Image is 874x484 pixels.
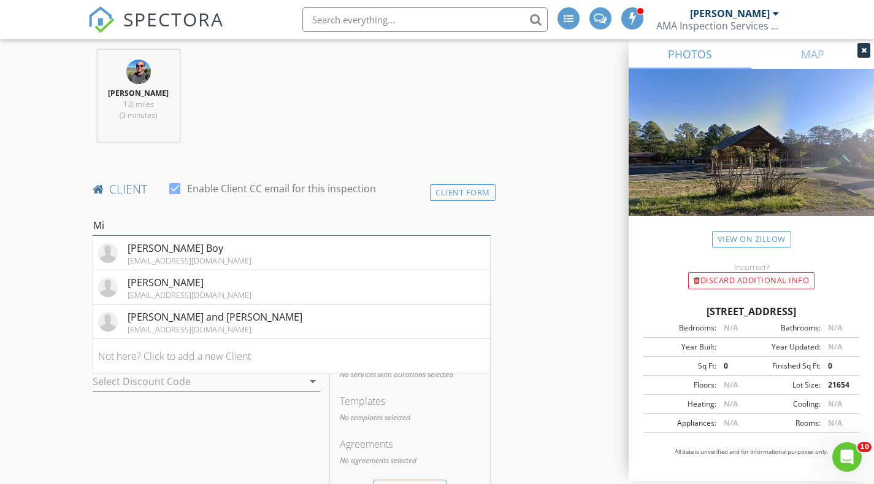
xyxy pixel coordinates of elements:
[93,216,491,236] input: Search for a Client
[629,39,751,69] a: PHOTOS
[828,322,842,333] span: N/A
[656,20,779,32] div: AMA Inspection Services LLC
[643,448,859,456] p: All data is unverified and for informational purposes only.
[751,399,821,410] div: Cooling:
[88,6,115,33] img: The Best Home Inspection Software - Spectora
[751,418,821,429] div: Rooms:
[340,369,480,380] p: No services with durations selected
[340,412,480,423] p: No templates selected
[821,380,856,391] div: 21654
[751,322,821,334] div: Bathrooms:
[93,181,491,197] h4: client
[340,437,480,451] div: Agreements
[832,442,862,472] iframe: Intercom live chat
[340,394,480,408] div: Templates
[128,275,251,290] div: [PERSON_NAME]
[128,256,251,265] div: [EMAIL_ADDRESS][DOMAIN_NAME]
[126,60,151,84] img: mountain_selfie_2.jpg
[123,99,154,109] span: 1.0 miles
[690,7,770,20] div: [PERSON_NAME]
[123,6,224,32] span: SPECTORA
[128,241,251,256] div: [PERSON_NAME] Boy
[724,418,738,428] span: N/A
[647,322,716,334] div: Bedrooms:
[128,290,251,300] div: [EMAIL_ADDRESS][DOMAIN_NAME]
[629,69,874,246] img: streetview
[305,374,320,389] i: arrow_drop_down
[98,312,118,332] img: default-user-f0147aede5fd5fa78ca7ade42f37bd4542148d508eef1c3d3ea960f66861d68b.jpg
[821,361,856,372] div: 0
[751,361,821,372] div: Finished Sq Ft:
[128,310,302,324] div: [PERSON_NAME] and [PERSON_NAME]
[828,342,842,352] span: N/A
[724,399,738,409] span: N/A
[857,442,872,452] span: 10
[88,17,224,42] a: SPECTORA
[647,418,716,429] div: Appliances:
[302,7,548,32] input: Search everything...
[647,361,716,372] div: Sq Ft:
[120,110,157,120] span: (3 minutes)
[688,272,815,289] div: Discard Additional info
[187,182,376,195] label: Enable Client CC email for this inspection
[128,324,302,334] div: [EMAIL_ADDRESS][DOMAIN_NAME]
[751,380,821,391] div: Lot Size:
[629,262,874,272] div: Incorrect?
[724,380,738,390] span: N/A
[108,88,169,98] strong: [PERSON_NAME]
[430,184,496,201] div: Client Form
[98,278,118,297] img: default-user-f0147aede5fd5fa78ca7ade42f37bd4542148d508eef1c3d3ea960f66861d68b.jpg
[724,322,738,333] span: N/A
[828,418,842,428] span: N/A
[751,342,821,353] div: Year Updated:
[340,455,480,466] p: No agreements selected
[643,304,859,319] div: [STREET_ADDRESS]
[93,339,490,373] li: Not here? Click to add a new Client
[751,39,874,69] a: MAP
[98,243,118,263] img: default-user-f0147aede5fd5fa78ca7ade42f37bd4542148d508eef1c3d3ea960f66861d68b.jpg
[828,399,842,409] span: N/A
[716,361,751,372] div: 0
[647,399,716,410] div: Heating:
[712,231,791,248] a: View on Zillow
[647,342,716,353] div: Year Built:
[647,380,716,391] div: Floors:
